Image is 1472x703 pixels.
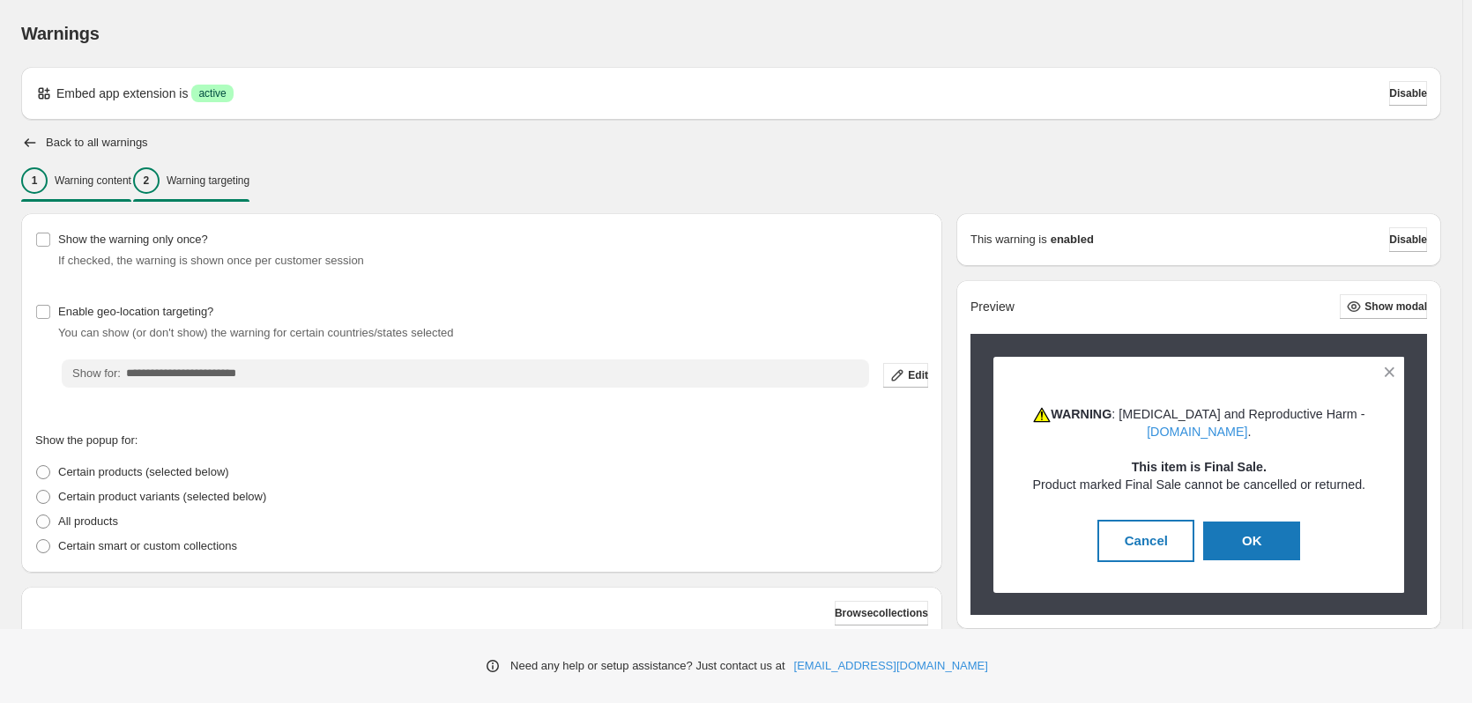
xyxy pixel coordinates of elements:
[1147,425,1247,439] a: [DOMAIN_NAME]
[1097,520,1194,562] button: Cancel
[21,167,48,194] div: 1
[1340,294,1427,319] button: Show modal
[1364,300,1427,314] span: Show modal
[58,326,454,339] span: You can show (or don't show) the warning for certain countries/states selected
[835,601,928,625] button: Browsecollections
[1389,233,1427,247] span: Disable
[198,86,226,100] span: active
[794,657,988,675] a: [EMAIL_ADDRESS][DOMAIN_NAME]
[58,465,229,478] span: Certain products (selected below)
[1389,86,1427,100] span: Disable
[58,537,237,555] p: Certain smart or custom collections
[1389,227,1427,252] button: Disable
[56,85,188,102] p: Embed app extension is
[970,300,1015,314] h2: Preview
[970,231,1047,248] p: This warning is
[1024,405,1374,440] p: : [MEDICAL_DATA] and Reproductive Harm - .
[167,174,249,188] p: Warning targeting
[35,433,138,447] span: Show the popup for:
[1203,522,1300,560] button: OK
[58,254,364,267] span: If checked, the warning is shown once per customer session
[883,363,928,388] button: Edit
[1051,231,1094,248] strong: enabled
[835,606,928,620] span: Browse collections
[58,513,118,530] p: All products
[55,174,131,188] p: Warning content
[72,366,121,380] span: Show for:
[21,24,100,43] span: Warnings
[1132,460,1267,474] strong: This item is Final Sale.
[1389,81,1427,106] button: Disable
[1033,407,1111,421] strong: WARNING
[1024,476,1374,493] p: Product marked Final Sale cannot be cancelled or returned.
[58,490,266,503] span: Certain product variants (selected below)
[133,162,249,199] button: 2Warning targeting
[58,305,213,318] span: Enable geo-location targeting?
[133,167,160,194] div: 2
[46,136,148,150] h2: Back to all warnings
[908,368,928,382] span: Edit
[58,233,208,246] span: Show the warning only once?
[21,162,131,199] button: 1Warning content
[1033,407,1051,423] img: ⚠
